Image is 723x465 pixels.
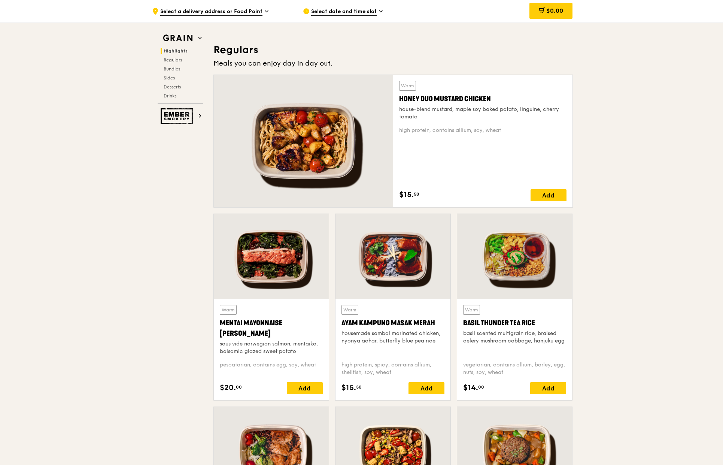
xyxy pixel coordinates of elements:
[311,8,377,16] span: Select date and time slot
[164,75,175,81] span: Sides
[414,191,419,197] span: 50
[236,384,242,390] span: 00
[478,384,484,390] span: 00
[161,108,195,124] img: Ember Smokery web logo
[463,330,566,345] div: basil scented multigrain rice, braised celery mushroom cabbage, hanjuku egg
[399,189,414,200] span: $15.
[356,384,362,390] span: 50
[408,382,444,394] div: Add
[531,189,566,201] div: Add
[220,318,323,339] div: Mentai Mayonnaise [PERSON_NAME]
[463,382,478,393] span: $14.
[341,305,358,315] div: Warm
[164,84,181,90] span: Desserts
[463,305,480,315] div: Warm
[399,127,566,134] div: high protein, contains allium, soy, wheat
[220,382,236,393] span: $20.
[546,7,563,14] span: $0.00
[220,340,323,355] div: sous vide norwegian salmon, mentaiko, balsamic glazed sweet potato
[213,58,573,69] div: Meals you can enjoy day in day out.
[341,361,444,376] div: high protein, spicy, contains allium, shellfish, soy, wheat
[341,330,444,345] div: housemade sambal marinated chicken, nyonya achar, butterfly blue pea rice
[287,382,323,394] div: Add
[164,66,180,72] span: Bundles
[399,81,416,91] div: Warm
[220,305,237,315] div: Warm
[161,31,195,45] img: Grain web logo
[530,382,566,394] div: Add
[399,94,566,104] div: Honey Duo Mustard Chicken
[341,318,444,328] div: Ayam Kampung Masak Merah
[463,318,566,328] div: Basil Thunder Tea Rice
[463,361,566,376] div: vegetarian, contains allium, barley, egg, nuts, soy, wheat
[213,43,573,57] h3: Regulars
[164,57,182,63] span: Regulars
[164,93,176,99] span: Drinks
[220,361,323,376] div: pescatarian, contains egg, soy, wheat
[164,48,188,54] span: Highlights
[160,8,262,16] span: Select a delivery address or Food Point
[399,106,566,121] div: house-blend mustard, maple soy baked potato, linguine, cherry tomato
[341,382,356,393] span: $15.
